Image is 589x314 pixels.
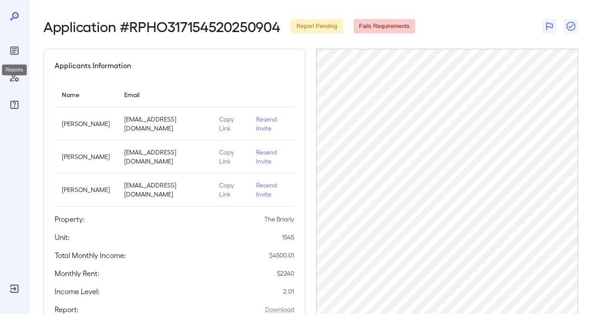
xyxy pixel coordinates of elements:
p: 1545 [282,233,294,242]
div: FAQ [7,98,22,112]
p: $ 4500.01 [269,251,294,260]
div: Reports [2,65,27,75]
div: Reports [7,43,22,58]
p: Resend Invite [256,181,287,199]
h5: Unit: [55,232,70,243]
p: [EMAIL_ADDRESS][DOMAIN_NAME] [124,148,205,166]
p: Resend Invite [256,148,287,166]
h5: Applicants Information [55,60,131,71]
h5: Income Level: [55,286,99,297]
span: Fails Requirements [354,22,415,31]
p: Copy Link [219,181,242,199]
p: [EMAIL_ADDRESS][DOMAIN_NAME] [124,115,205,133]
a: Download [265,305,294,314]
h5: Monthly Rent: [55,268,99,279]
h5: Total Monthly Income: [55,250,126,261]
th: Name [55,82,117,108]
div: Manage Users [7,70,22,85]
table: simple table [55,82,294,206]
div: Log Out [7,281,22,296]
h2: Application # RPHO317154520250904 [43,18,280,34]
p: Copy Link [219,115,242,133]
p: [PERSON_NAME] [62,185,110,194]
p: $ 2240 [277,269,294,278]
button: Close Report [564,19,578,33]
p: Copy Link [219,148,242,166]
p: Resend Invite [256,115,287,133]
button: Flag Report [542,19,556,33]
th: Email [117,82,212,108]
p: [EMAIL_ADDRESS][DOMAIN_NAME] [124,181,205,199]
p: The Briarly [264,215,294,224]
p: 2.01 [283,287,294,296]
h5: Property: [55,214,84,225]
p: [PERSON_NAME] [62,152,110,161]
p: [PERSON_NAME] [62,119,110,128]
span: Report Pending [291,22,342,31]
